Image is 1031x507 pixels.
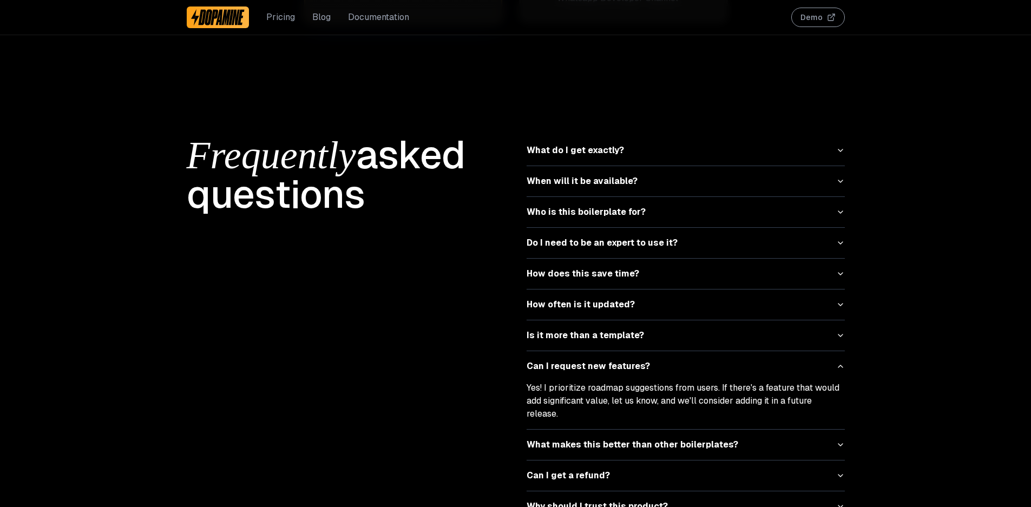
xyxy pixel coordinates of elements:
[527,460,845,491] button: Can I get a refund?
[527,320,845,351] button: Is it more than a template?
[187,135,505,214] h1: asked questions
[527,381,845,429] div: Can I request new features?
[187,6,249,28] a: Dopamine
[191,9,245,26] img: Dopamine
[527,166,845,196] button: When will it be available?
[187,134,356,177] span: Frequently
[527,228,845,258] button: Do I need to be an expert to use it?
[527,430,845,460] button: What makes this better than other boilerplates?
[527,259,845,289] button: How does this save time?
[791,8,845,27] button: Demo
[527,289,845,320] button: How often is it updated?
[312,11,331,24] a: Blog
[527,135,845,166] button: What do I get exactly?
[348,11,409,24] a: Documentation
[527,197,845,227] button: Who is this boilerplate for?
[266,11,295,24] a: Pricing
[527,351,845,381] button: Can I request new features?
[527,381,845,420] p: Yes! I prioritize roadmap suggestions from users. If there's a feature that would add significant...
